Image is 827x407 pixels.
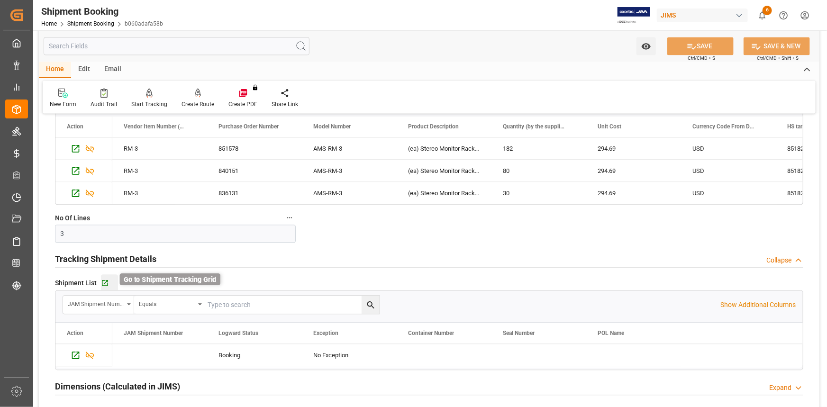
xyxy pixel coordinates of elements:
[182,100,214,109] div: Create Route
[752,5,773,26] button: show 6 new notifications
[55,182,112,204] div: Press SPACE to select this row.
[218,123,279,130] span: Purchase Order Number
[71,62,97,78] div: Edit
[91,100,117,109] div: Audit Trail
[134,296,205,314] button: open menu
[598,330,624,336] span: POL Name
[131,100,167,109] div: Start Tracking
[636,37,656,55] button: open menu
[218,344,291,366] div: Booking
[55,160,112,182] div: Press SPACE to select this row.
[763,6,772,15] span: 6
[667,37,734,55] button: SAVE
[681,182,776,204] div: USD
[313,344,385,366] div: No Exception
[97,62,128,78] div: Email
[598,123,621,130] span: Unit Cost
[491,182,586,204] div: 30
[41,4,163,18] div: Shipment Booking
[50,100,76,109] div: New Form
[657,9,748,22] div: JIMS
[692,123,756,130] span: Currency Code From Detail
[55,253,156,265] h2: Tracking Shipment Details
[503,330,535,336] span: Seal Number
[272,100,298,109] div: Share Link
[773,5,794,26] button: Help Center
[313,123,351,130] span: Model Number
[408,330,454,336] span: Container Number
[744,37,810,55] button: SAVE & NEW
[618,7,650,24] img: Exertis%20JAM%20-%20Email%20Logo.jpg_1722504956.jpg
[586,160,681,181] div: 294.69
[397,182,491,204] div: (ea) Stereo Monitor Rack-mount
[408,123,459,130] span: Product Description
[55,213,90,223] span: No Of Lines
[44,37,309,55] input: Search Fields
[120,273,220,285] div: Go to Shipment Tracking Grid
[112,344,681,366] div: Press SPACE to select this row.
[124,123,187,130] span: Vendor Item Number (By The Supplier)
[112,137,207,159] div: RM-3
[112,182,207,204] div: RM-3
[207,137,302,159] div: 851578
[63,296,134,314] button: open menu
[313,330,338,336] span: Exception
[55,137,112,160] div: Press SPACE to select this row.
[139,298,195,308] div: Equals
[503,123,566,130] span: Quantity (by the supplier)
[67,20,114,27] a: Shipment Booking
[491,137,586,159] div: 182
[41,20,57,27] a: Home
[205,296,380,314] input: Type to search
[101,274,118,291] button: Go to Shipment Tracking Grid
[112,160,207,181] div: RM-3
[55,380,180,393] h2: Dimensions (Calculated in JIMS)
[681,137,776,159] div: USD
[720,300,796,310] p: Show Additional Columns
[769,383,791,393] div: Expand
[124,330,183,336] span: JAM Shipment Number
[55,344,112,366] div: Press SPACE to select this row.
[39,62,71,78] div: Home
[302,160,397,181] div: AMS-RM-3
[302,137,397,159] div: AMS-RM-3
[67,330,83,336] div: Action
[657,6,752,24] button: JIMS
[55,278,97,288] span: Shipment List
[207,160,302,181] div: 840151
[67,123,83,130] div: Action
[218,330,258,336] span: Logward Status
[397,160,491,181] div: (ea) Stereo Monitor Rack-mount
[586,182,681,204] div: 294.69
[491,160,586,181] div: 80
[681,160,776,181] div: USD
[302,182,397,204] div: AMS-RM-3
[586,137,681,159] div: 294.69
[688,54,715,62] span: Ctrl/CMD + S
[68,298,124,308] div: JAM Shipment Number
[207,182,302,204] div: 836131
[397,137,491,159] div: (ea) Stereo Monitor Rack-mount
[362,296,380,314] button: search button
[766,255,791,265] div: Collapse
[283,211,296,224] button: No Of Lines
[757,54,799,62] span: Ctrl/CMD + Shift + S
